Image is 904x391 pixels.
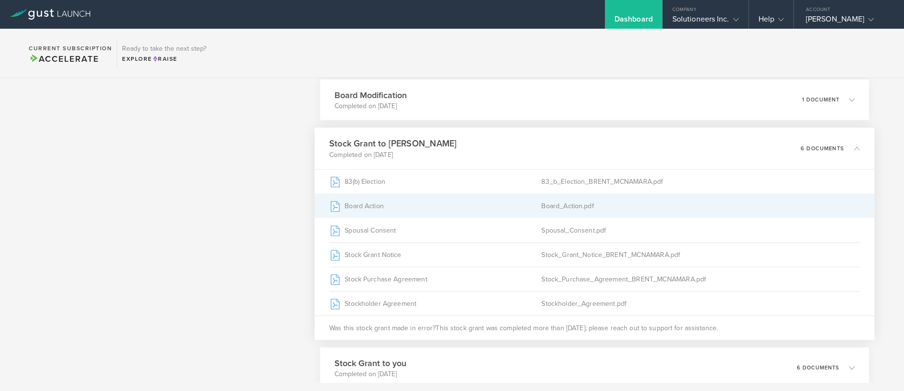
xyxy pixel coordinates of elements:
h3: Board Modification [335,89,407,101]
div: Stock_Grant_Notice_BRENT_MCNAMARA.pdf [542,243,860,267]
span: Accelerate [29,54,99,64]
div: Help [759,14,784,29]
div: Stock Grant Notice [329,243,541,267]
div: Stockholder Agreement [329,291,541,315]
span: Raise [152,56,178,62]
p: 6 documents [801,145,844,151]
p: Completed on [DATE] [329,150,457,159]
div: Stock Purchase Agreement [329,267,541,291]
div: Stock_Purchase_Agreement_BRENT_MCNAMARA.pdf [542,267,860,291]
div: Board Action [329,194,541,218]
span: This stock grant was completed more than [DATE]; please reach out to support for assistance. [436,323,718,333]
h3: Stock Grant to [PERSON_NAME] [329,137,457,150]
p: Completed on [DATE] [335,369,406,379]
div: Stockholder_Agreement.pdf [542,291,860,315]
div: Solutioneers Inc. [672,14,739,29]
h3: Ready to take the next step? [122,45,206,52]
div: Dashboard [614,14,653,29]
div: Spousal Consent [329,218,541,242]
div: Spousal_Consent.pdf [542,218,860,242]
div: Was this stock grant made in error? [315,315,875,340]
h3: Stock Grant to you [335,357,406,369]
p: 1 document [802,97,839,102]
div: Ready to take the next step?ExploreRaise [117,38,211,68]
div: [PERSON_NAME] [806,14,887,29]
p: Completed on [DATE] [335,101,407,111]
div: Board_Action.pdf [542,194,860,218]
p: 6 documents [797,365,839,370]
h2: Current Subscription [29,45,112,51]
div: 83(b) Election [329,169,541,193]
div: Explore [122,55,206,63]
div: 83_b_Election_BRENT_MCNAMARA.pdf [542,169,860,193]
